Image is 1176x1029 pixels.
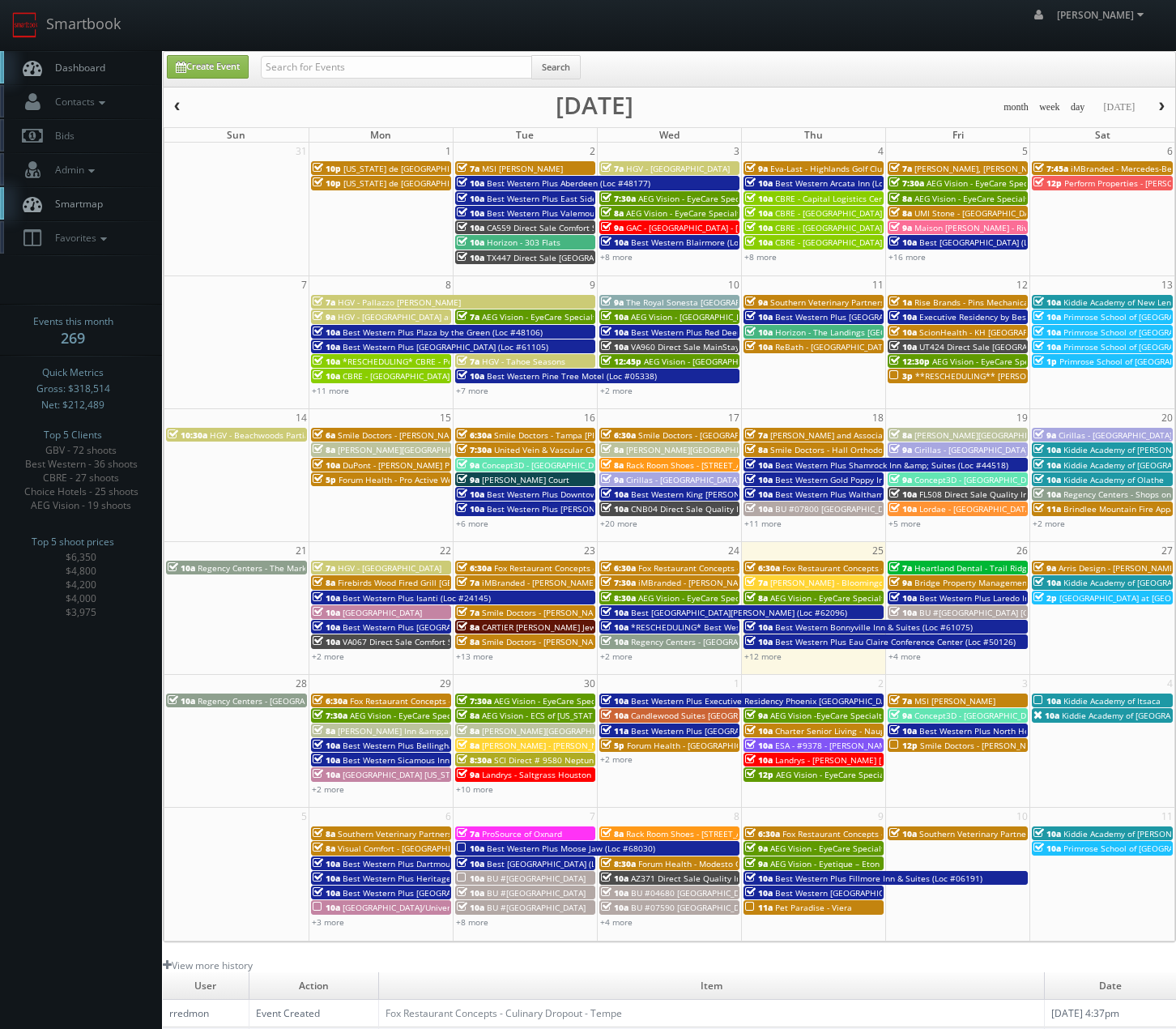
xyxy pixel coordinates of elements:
[313,297,335,308] span: 7a
[601,222,624,233] span: 9a
[1033,97,1066,117] button: week
[1059,429,1172,441] span: Cirillas - [GEOGRAPHIC_DATA]
[313,607,340,618] span: 10a
[1033,577,1061,588] span: 10a
[745,562,780,574] span: 6:30a
[631,725,837,737] span: Best Western Plus [GEOGRAPHIC_DATA] (Loc #35038)
[889,695,912,707] span: 7a
[457,621,479,633] span: 8a
[600,385,633,396] a: +2 more
[47,61,105,75] span: Dashboard
[1033,695,1061,707] span: 10a
[313,577,335,588] span: 8a
[487,193,650,204] span: Best Western Plus East Side (Loc #68029)
[457,577,479,588] span: 7a
[487,177,650,189] span: Best Western Plus Aberdeen (Loc #48177)
[601,356,641,367] span: 12:45p
[638,193,985,204] span: AEG Vision - EyeCare Specialties of [GEOGRAPHIC_DATA][US_STATE] - [GEOGRAPHIC_DATA]
[338,577,518,588] span: Firebirds Wood Fired Grill [GEOGRAPHIC_DATA]
[745,577,768,588] span: 7a
[775,327,947,338] span: Horizon - The Landings [GEOGRAPHIC_DATA]
[350,710,651,721] span: AEG Vision - EyeCare Specialties of [US_STATE] – Southwest Orlando Eye Care
[487,222,698,233] span: CA559 Direct Sale Comfort Suites [GEOGRAPHIC_DATA]
[457,562,492,574] span: 6:30a
[167,55,249,79] a: Create Event
[343,370,450,382] span: CBRE - [GEOGRAPHIC_DATA]
[601,489,628,500] span: 10a
[889,444,912,455] span: 9a
[745,474,773,485] span: 10a
[775,207,1034,219] span: CBRE - [GEOGRAPHIC_DATA][STREET_ADDRESS][GEOGRAPHIC_DATA]
[198,562,367,574] span: Regency Centers - The Marketplace (80099)
[313,444,335,455] span: 8a
[1033,429,1056,441] span: 9a
[487,237,560,248] span: Horizon - 303 Flats
[889,163,912,174] span: 7a
[457,474,479,485] span: 9a
[338,297,461,308] span: HGV - Pallazzo [PERSON_NAME]
[1065,97,1091,117] button: day
[487,252,742,263] span: TX447 Direct Sale [GEOGRAPHIC_DATA] Near [GEOGRAPHIC_DATA]
[601,474,624,485] span: 9a
[745,710,768,721] span: 9a
[313,562,335,574] span: 7a
[775,474,941,485] span: Best Western Gold Poppy Inn (Loc #03153)
[775,341,890,352] span: ReBath - [GEOGRAPHIC_DATA]
[601,592,636,604] span: 8:30a
[313,341,340,352] span: 10a
[1033,356,1057,367] span: 1p
[888,518,921,529] a: +5 more
[261,56,532,79] input: Search for Events
[457,193,484,204] span: 10a
[47,95,109,109] span: Contacts
[919,311,1144,322] span: Executive Residency by Best Western [DATE] (Loc #44764)
[775,636,1016,647] span: Best Western Plus Eau Claire Conference Center (Loc #50126)
[1063,474,1164,485] span: Kiddie Academy of Olathe
[775,503,1064,514] span: BU #07800 [GEOGRAPHIC_DATA] [GEOGRAPHIC_DATA] [GEOGRAPHIC_DATA]
[1033,592,1057,604] span: 2p
[638,577,829,588] span: iMBranded - [PERSON_NAME] Brown Volkswagen
[313,327,340,338] span: 10a
[338,429,608,441] span: Smile Doctors - [PERSON_NAME] Chapel [PERSON_NAME] Orthodontic
[770,163,887,174] span: Eva-Last - Highlands Golf Club
[631,237,778,248] span: Best Western Blairmore (Loc #68025)
[487,207,705,219] span: Best Western Plus Valemount Inn & Suites (Loc #62120)
[1057,8,1148,22] span: [PERSON_NAME]
[47,129,75,143] span: Bids
[914,297,1061,308] span: Rise Brands - Pins Mechanical Dayton
[601,621,628,633] span: 10a
[457,636,479,647] span: 8a
[313,621,340,633] span: 10a
[601,297,624,308] span: 9a
[775,177,922,189] span: Best Western Arcata Inn (Loc #05505)
[313,695,347,707] span: 6:30a
[601,459,624,471] span: 8a
[914,710,1043,721] span: Concept3D - [GEOGRAPHIC_DATA]
[47,231,111,245] span: Favorites
[601,429,636,441] span: 6:30a
[457,311,479,322] span: 7a
[338,725,576,737] span: [PERSON_NAME] Inn &amp;amp;amp; Suites [PERSON_NAME]
[626,297,780,308] span: The Royal Sonesta [GEOGRAPHIC_DATA]
[744,251,777,263] a: +8 more
[487,503,756,514] span: Best Western Plus [PERSON_NAME][GEOGRAPHIC_DATA] (Loc #66006)
[1033,177,1062,189] span: 12p
[631,710,869,721] span: Candlewood Suites [GEOGRAPHIC_DATA] [GEOGRAPHIC_DATA]
[889,237,917,248] span: 10a
[745,297,768,308] span: 9a
[457,695,492,707] span: 7:30a
[888,651,921,662] a: +4 more
[600,651,633,662] a: +2 more
[482,607,658,618] span: Smile Doctors - [PERSON_NAME] Chevy Chase
[47,163,99,177] span: Admin
[482,725,712,737] span: [PERSON_NAME][GEOGRAPHIC_DATA] - [GEOGRAPHIC_DATA]
[494,562,777,574] span: Fox Restaurant Concepts - [PERSON_NAME] Cocina - [GEOGRAPHIC_DATA]
[456,518,488,529] a: +6 more
[313,370,340,382] span: 10a
[343,592,491,604] span: Best Western Plus Isanti (Loc #24145)
[745,222,773,233] span: 10a
[631,636,814,647] span: Regency Centers - [GEOGRAPHIC_DATA] (90017)
[889,489,917,500] span: 10a
[601,207,624,219] span: 8a
[644,356,876,367] span: AEG Vision - [GEOGRAPHIC_DATA] - [PERSON_NAME] Cypress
